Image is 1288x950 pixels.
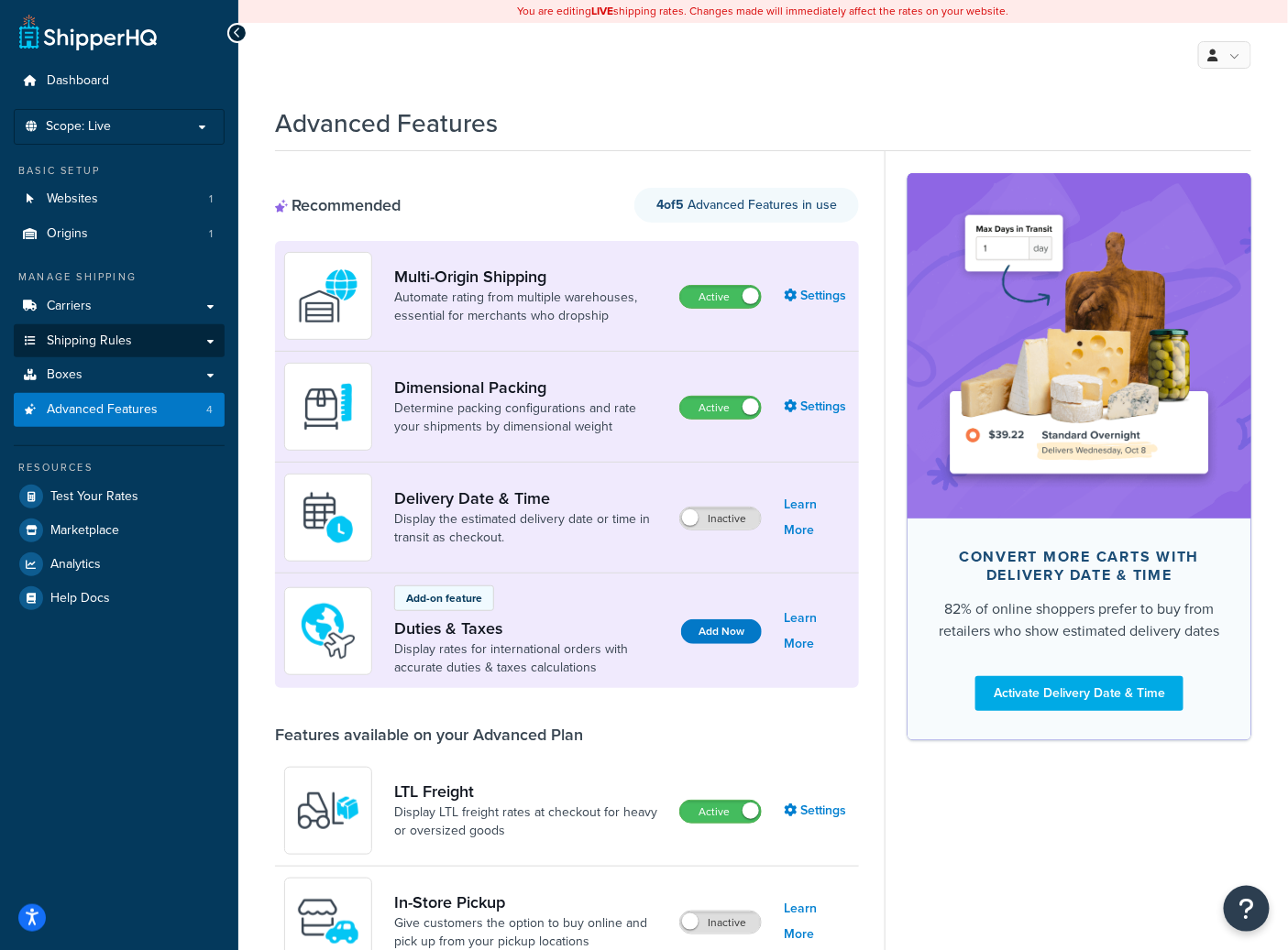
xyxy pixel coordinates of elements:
a: Test Your Rates [14,480,225,513]
a: Activate Delivery Date & Time [975,676,1183,711]
h1: Advanced Features [275,105,498,141]
span: Shipping Rules [47,333,132,349]
li: Advanced Features [14,393,225,427]
span: Analytics [50,557,101,573]
img: icon-duo-feat-landed-cost-7136b061.png [296,599,360,663]
div: Manage Shipping [14,269,225,285]
label: Inactive [680,508,761,530]
a: Origins1 [14,217,225,251]
a: Learn More [784,896,850,947]
label: Active [680,801,761,823]
div: Features available on your Advanced Plan [275,725,583,745]
span: Test Your Rates [50,489,138,505]
label: Inactive [680,912,761,934]
a: LTL Freight [394,781,665,802]
a: In-Store Pickup [394,892,665,912]
a: Marketplace [14,514,225,547]
div: Basic Setup [14,163,225,179]
label: Active [680,286,761,308]
span: 1 [209,191,213,207]
a: Help Docs [14,582,225,615]
img: feature-image-ddt-36eae7f7280da8017bfb280eaccd9c446f90b1fe08728e4019434db127062ab4.png [935,201,1224,490]
a: Boxes [14,358,225,392]
a: Settings [784,394,850,420]
li: Origins [14,217,225,251]
a: Automate rating from multiple warehouses, essential for merchants who dropship [394,289,665,325]
span: Boxes [47,367,83,383]
a: Delivery Date & Time [394,488,665,508]
span: Advanced Features in use [656,195,837,214]
a: Determine packing configurations and rate your shipments by dimensional weight [394,399,665,436]
a: Carriers [14,289,225,323]
label: Active [680,397,761,419]
a: Display LTL freight rates at checkout for heavy or oversized goods [394,803,665,840]
a: Learn More [784,492,850,543]
a: Duties & Taxes [394,618,666,639]
a: Display rates for international orders with accurate duties & taxes calculations [394,640,666,677]
a: Dimensional Packing [394,377,665,398]
a: Websites1 [14,182,225,216]
button: Add Now [681,619,762,644]
a: Settings [784,798,850,824]
div: 82% of online shoppers prefer to buy from retailers who show estimated delivery dates [937,598,1222,642]
img: y79ZsPf0fXUFUhFXDzUgf+ktZg5F2+ohG75+v3d2s1D9TjoU8PiyCIluIjV41seZevKCRuEjTPPOKHJsQcmKCXGdfprl3L4q7... [296,779,360,843]
li: Websites [14,182,225,216]
img: gfkeb5ejjkALwAAAABJRU5ErkJggg== [296,486,360,550]
a: Settings [784,283,850,309]
span: Carriers [47,299,92,314]
a: Display the estimated delivery date or time in transit as checkout. [394,510,665,547]
a: Analytics [14,548,225,581]
span: 1 [209,226,213,242]
img: WatD5o0RtDAAAAAElFTkSuQmCC [296,264,360,328]
div: Recommended [275,195,401,215]
span: Marketplace [50,523,119,539]
span: Scope: Live [46,119,111,135]
button: Open Resource Center [1224,886,1270,932]
div: Resources [14,460,225,475]
span: Advanced Features [47,402,158,418]
p: Add-on feature [406,590,482,606]
a: Learn More [784,606,850,657]
span: Dashboard [47,73,109,89]
a: Shipping Rules [14,324,225,358]
a: Advanced Features4 [14,393,225,427]
a: Dashboard [14,64,225,98]
b: LIVE [592,3,614,19]
span: Origins [47,226,88,242]
span: Help Docs [50,591,110,606]
img: DTVBYsAAAAAASUVORK5CYII= [296,375,360,439]
span: 4 [206,402,213,418]
div: Convert more carts with delivery date & time [937,548,1222,584]
strong: 4 of 5 [656,195,684,214]
span: Websites [47,191,98,207]
a: Multi-Origin Shipping [394,267,665,287]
